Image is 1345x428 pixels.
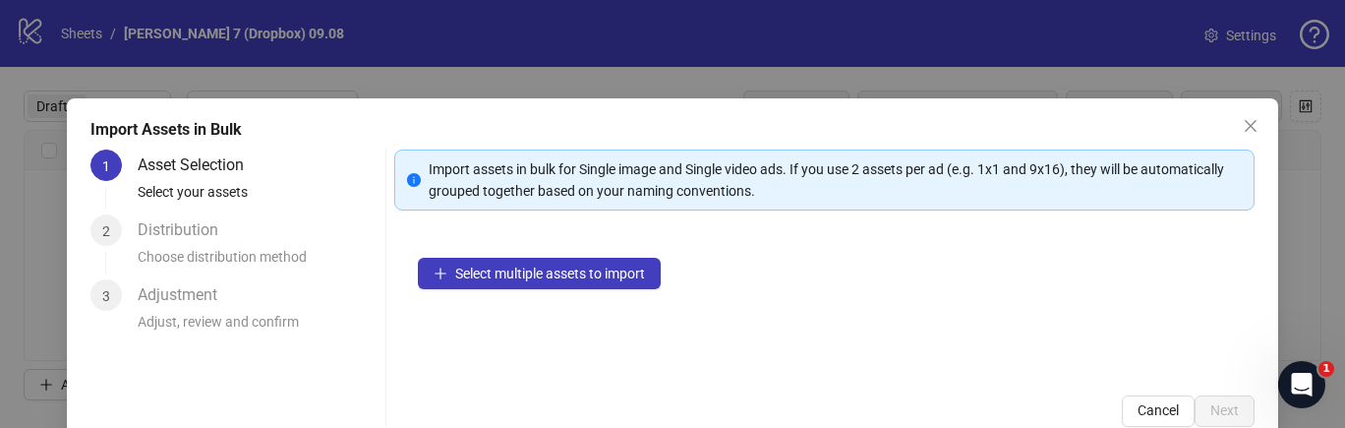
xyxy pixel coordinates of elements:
[1195,396,1255,427] button: Next
[1235,110,1266,142] button: Close
[1243,118,1258,134] span: close
[455,266,645,281] span: Select multiple assets to import
[102,223,110,239] span: 2
[138,246,378,279] div: Choose distribution method
[138,181,378,214] div: Select your assets
[102,158,110,174] span: 1
[90,118,1254,142] div: Import Assets in Bulk
[138,214,234,246] div: Distribution
[138,279,233,311] div: Adjustment
[102,288,110,304] span: 3
[429,158,1242,202] div: Import assets in bulk for Single image and Single video ads. If you use 2 assets per ad (e.g. 1x1...
[418,258,661,289] button: Select multiple assets to import
[1278,361,1325,408] iframe: Intercom live chat
[1138,402,1179,418] span: Cancel
[1318,361,1334,377] span: 1
[434,267,447,280] span: plus
[1122,396,1195,427] button: Cancel
[407,173,421,187] span: info-circle
[138,311,378,344] div: Adjust, review and confirm
[138,150,260,181] div: Asset Selection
